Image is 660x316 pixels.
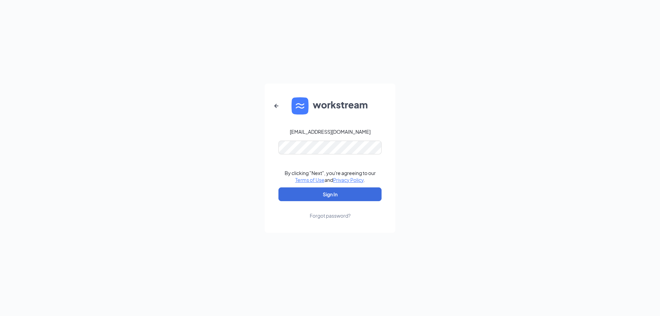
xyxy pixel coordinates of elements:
[268,98,285,114] button: ArrowLeftNew
[310,201,351,219] a: Forgot password?
[333,177,364,183] a: Privacy Policy
[278,187,382,201] button: Sign In
[290,128,371,135] div: [EMAIL_ADDRESS][DOMAIN_NAME]
[291,97,368,115] img: WS logo and Workstream text
[285,170,376,183] div: By clicking "Next", you're agreeing to our and .
[310,212,351,219] div: Forgot password?
[272,102,280,110] svg: ArrowLeftNew
[295,177,324,183] a: Terms of Use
